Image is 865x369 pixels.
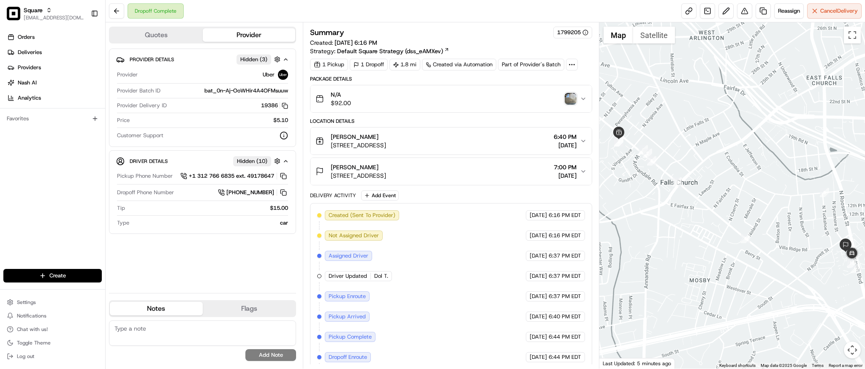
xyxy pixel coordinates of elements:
[68,119,139,134] a: 💻API Documentation
[133,219,288,227] div: car
[263,71,275,79] span: Uber
[389,59,420,71] div: 1.8 mi
[549,232,581,239] span: 6:16 PM EDT
[3,76,105,90] a: Nash AI
[310,128,591,155] button: [PERSON_NAME][STREET_ADDRESS]6:40 PM[DATE]
[530,353,547,361] span: [DATE]
[117,204,125,212] span: Tip
[110,28,203,42] button: Quotes
[261,102,288,109] button: 19386
[203,28,296,42] button: Provider
[778,7,800,15] span: Reassign
[549,272,581,280] span: 6:37 PM EDT
[601,358,629,369] img: Google
[530,232,547,239] span: [DATE]
[144,83,154,93] button: Start new chat
[350,59,388,71] div: 1 Dropoff
[847,258,857,268] div: 10
[8,34,154,47] p: Welcome 👋
[337,47,449,55] a: Default Square Strategy (dss_eAMXev)
[601,358,629,369] a: Open this area in Google Maps (opens a new window)
[329,353,367,361] span: Dropoff Enroute
[851,264,860,273] div: 9
[331,163,378,171] span: [PERSON_NAME]
[672,177,682,187] div: 6
[310,38,377,47] span: Created:
[422,59,496,71] a: Created via Automation
[7,7,20,20] img: Square
[3,323,102,335] button: Chat with us!
[3,46,105,59] a: Deliveries
[331,171,386,180] span: [STREET_ADDRESS]
[565,93,577,105] img: photo_proof_of_delivery image
[49,272,66,279] span: Create
[331,133,378,141] span: [PERSON_NAME]
[116,52,289,66] button: Provider DetailsHidden (3)
[273,117,288,124] span: $5.10
[820,7,858,15] span: Cancel Delivery
[844,27,861,43] button: Toggle fullscreen view
[329,272,367,280] span: Driver Updated
[3,61,105,74] a: Providers
[128,204,288,212] div: $15.00
[310,85,591,112] button: N/A$92.00photo_proof_of_delivery image
[647,156,656,166] div: 5
[310,47,449,55] div: Strategy:
[278,70,288,80] img: uber-new-logo.jpeg
[17,299,36,306] span: Settings
[774,3,804,19] button: Reassign
[3,112,102,125] div: Favorites
[29,81,139,89] div: Start new chat
[310,59,348,71] div: 1 Pickup
[17,339,51,346] span: Toggle Theme
[117,102,167,109] span: Provider Delivery ID
[3,3,87,24] button: SquareSquare[EMAIL_ADDRESS][DOMAIN_NAME]
[17,326,48,333] span: Chat with us!
[329,252,368,260] span: Assigned Driver
[549,293,581,300] span: 6:37 PM EDT
[18,49,42,56] span: Deliveries
[643,149,652,158] div: 2
[117,87,160,95] span: Provider Batch ID
[329,293,366,300] span: Pickup Enroute
[18,79,37,87] span: Nash AI
[530,252,547,260] span: [DATE]
[3,91,105,105] a: Analytics
[18,94,41,102] span: Analytics
[17,353,34,360] span: Log out
[29,89,107,96] div: We're available if you need us!
[218,188,288,197] button: [PHONE_NUMBER]
[310,29,344,36] h3: Summary
[310,192,356,199] div: Delivery Activity
[117,172,173,180] span: Pickup Phone Number
[310,76,592,82] div: Package Details
[233,156,283,166] button: Hidden (10)
[554,171,577,180] span: [DATE]
[554,163,577,171] span: 7:00 PM
[5,119,68,134] a: 📗Knowledge Base
[240,56,267,63] span: Hidden ( 3 )
[310,158,591,185] button: [PERSON_NAME][STREET_ADDRESS]7:00 PM[DATE]
[130,56,174,63] span: Provider Details
[639,145,648,155] div: 1
[549,333,581,341] span: 6:44 PM EDT
[549,252,581,260] span: 6:37 PM EDT
[80,122,136,131] span: API Documentation
[24,14,84,21] button: [EMAIL_ADDRESS][DOMAIN_NAME]
[557,29,588,36] div: 1799205
[310,118,592,125] div: Location Details
[335,39,377,46] span: [DATE] 6:16 PM
[116,154,289,168] button: Driver DetailsHidden (10)
[361,190,399,201] button: Add Event
[331,90,351,99] span: N/A
[17,122,65,131] span: Knowledge Base
[331,99,351,107] span: $92.00
[3,350,102,362] button: Log out
[829,363,862,368] a: Report a map error
[24,6,43,14] button: Square
[807,3,862,19] button: CancelDelivery
[110,302,203,315] button: Notes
